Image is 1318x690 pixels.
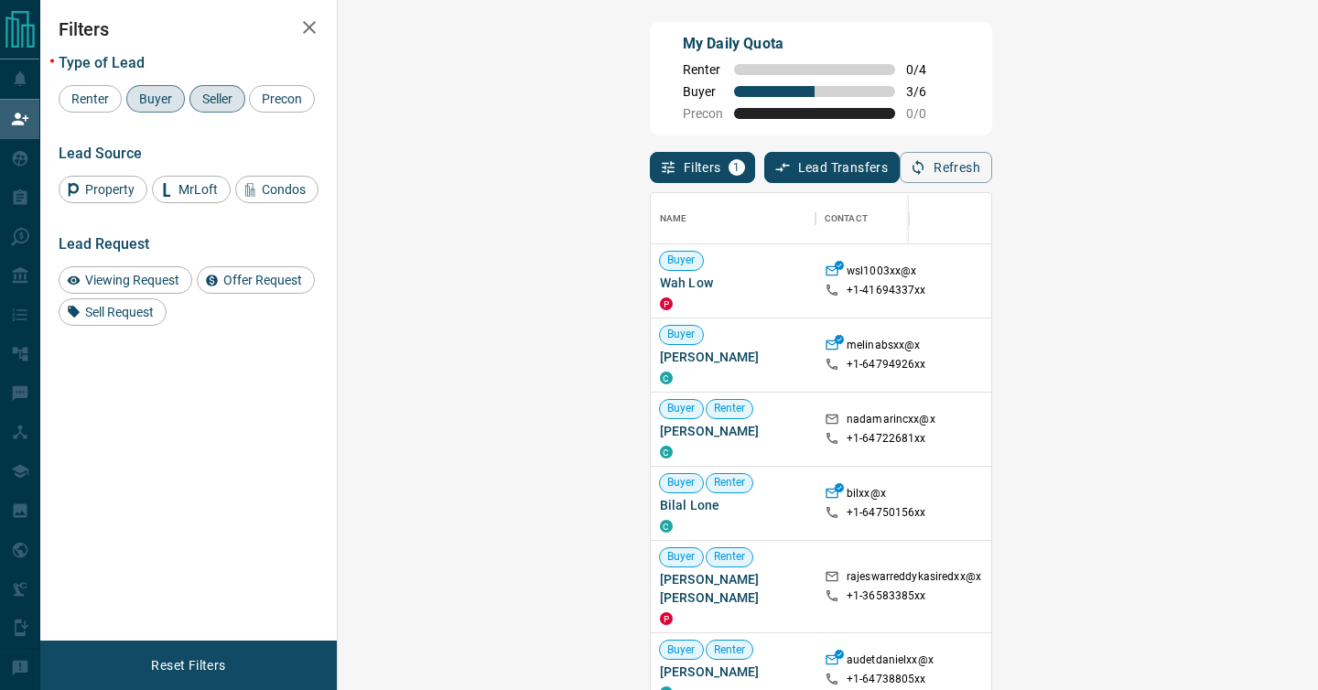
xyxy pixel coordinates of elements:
[847,264,916,283] p: wsl1003xx@x
[847,338,921,357] p: melinabsxx@x
[79,273,186,287] span: Viewing Request
[707,642,753,658] span: Renter
[847,569,981,588] p: rajeswarreddykasiredxx@x
[906,62,946,77] span: 0 / 4
[683,62,723,77] span: Renter
[660,193,687,244] div: Name
[707,549,753,565] span: Renter
[660,549,703,565] span: Buyer
[660,612,673,625] div: property.ca
[660,496,806,514] span: Bilal Lone
[189,85,245,113] div: Seller
[660,327,703,342] span: Buyer
[249,85,315,113] div: Precon
[650,152,755,183] button: Filters1
[816,193,962,244] div: Contact
[707,475,753,491] span: Renter
[847,505,926,521] p: +1- 64750156xx
[847,588,926,604] p: +1- 36583385xx
[126,85,185,113] div: Buyer
[683,84,723,99] span: Buyer
[660,642,703,658] span: Buyer
[217,273,308,287] span: Offer Request
[65,92,115,106] span: Renter
[847,431,926,447] p: +1- 64722681xx
[660,446,673,458] div: condos.ca
[764,152,901,183] button: Lead Transfers
[660,663,806,681] span: [PERSON_NAME]
[683,106,723,121] span: Precon
[255,92,308,106] span: Precon
[660,520,673,533] div: condos.ca
[133,92,178,106] span: Buyer
[730,161,743,174] span: 1
[660,422,806,440] span: [PERSON_NAME]
[847,412,935,431] p: nadamarincxx@x
[59,298,167,326] div: Sell Request
[847,652,934,672] p: audetdanielxx@x
[59,54,145,71] span: Type of Lead
[59,145,142,162] span: Lead Source
[79,182,141,197] span: Property
[847,486,886,505] p: bilxx@x
[139,650,237,681] button: Reset Filters
[660,274,806,292] span: Wah Low
[255,182,312,197] span: Condos
[906,106,946,121] span: 0 / 0
[660,348,806,366] span: [PERSON_NAME]
[660,297,673,310] div: property.ca
[235,176,319,203] div: Condos
[59,85,122,113] div: Renter
[825,193,868,244] div: Contact
[660,570,806,607] span: [PERSON_NAME] [PERSON_NAME]
[683,33,946,55] p: My Daily Quota
[660,372,673,384] div: condos.ca
[847,283,926,298] p: +1- 41694337xx
[59,235,149,253] span: Lead Request
[59,18,319,40] h2: Filters
[59,266,192,294] div: Viewing Request
[79,305,160,319] span: Sell Request
[197,266,315,294] div: Offer Request
[660,401,703,416] span: Buyer
[847,672,926,687] p: +1- 64738805xx
[172,182,224,197] span: MrLoft
[847,357,926,372] p: +1- 64794926xx
[707,401,753,416] span: Renter
[651,193,816,244] div: Name
[59,176,147,203] div: Property
[900,152,992,183] button: Refresh
[196,92,239,106] span: Seller
[906,84,946,99] span: 3 / 6
[152,176,231,203] div: MrLoft
[660,475,703,491] span: Buyer
[660,253,703,268] span: Buyer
